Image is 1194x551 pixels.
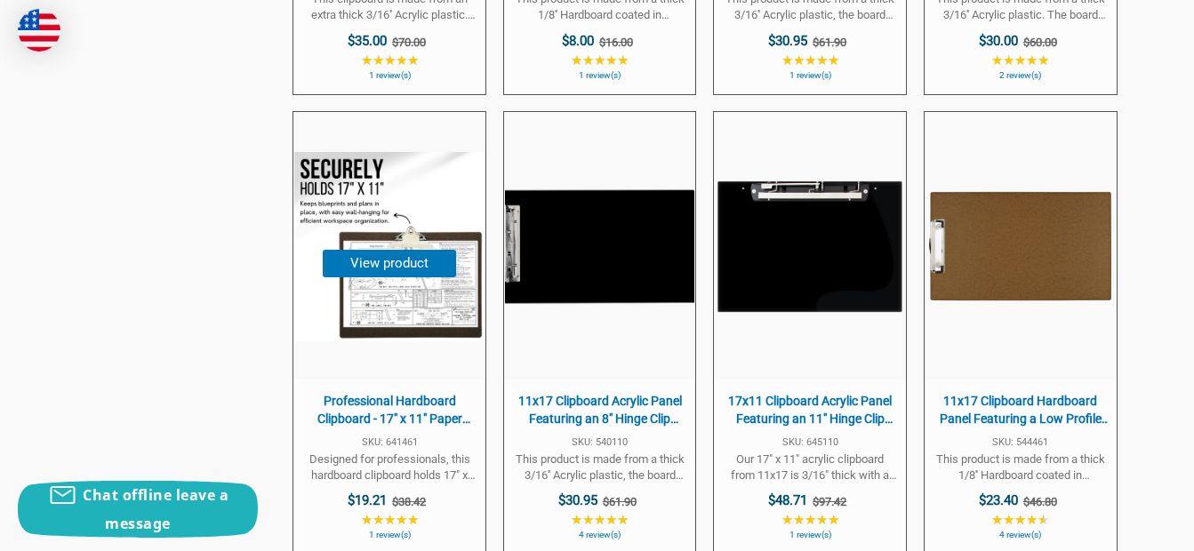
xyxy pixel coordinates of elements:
[361,53,419,68] span: ★★★★★
[603,495,637,508] span: $61.90
[723,531,897,539] span: 1 review(s)
[991,53,1049,68] span: ★★★★★
[991,513,1049,527] span: ★★★★★
[934,71,1108,80] span: 2 review(s)
[934,531,1108,539] span: 4 review(s)
[513,393,687,427] span: 11x17 Clipboard Acrylic Panel Featuring an 8" Hinge Clip Black
[18,9,60,52] img: duty and tax information for United States
[302,531,477,539] span: 1 review(s)
[934,393,1108,427] span: 11x17 Clipboard Hardboard Panel Featuring a Low Profile [PERSON_NAME]
[934,437,1108,447] span: SKU: 544461
[302,451,477,483] span: Designed for professionals, this hardboard clipboard holds 17" x 11" paper. Made from 1/8" premiu...
[571,513,629,527] span: ★★★★★
[934,451,1108,483] span: This product is made from a thick 1/8'' Hardboard coated in polyurethane spray for extra resistan...
[571,53,629,68] span: ★★★★★
[302,437,477,447] span: SKU: 641461
[348,33,387,49] span: $35.00
[513,71,687,80] span: 1 review(s)
[505,152,695,342] img: 11x17 Clipboard Acrylic Panel Featuring an 8" Hinge Clip Black
[723,437,897,447] span: SKU: 645110
[1023,495,1057,508] span: $46.80
[562,33,594,49] span: $8.00
[768,492,807,508] span: $48.71
[813,495,846,508] span: $97.42
[302,71,477,80] span: 1 review(s)
[558,492,597,508] span: $30.95
[513,531,687,539] span: 4 review(s)
[392,495,426,508] span: $38.42
[1023,36,1057,49] span: $60.00
[348,492,387,508] span: $19.21
[392,36,426,49] span: $70.00
[302,393,477,427] span: Professional Hardboard Clipboard - 17" x 11" Paper Holder, High-Capacity Jumbo Clip, Moisture Res...
[361,513,419,527] span: ★★★★★
[513,437,687,447] span: SKU: 540110
[723,393,897,427] span: 17x11 Clipboard Acrylic Panel Featuring an 11" Hinge Clip Black
[781,513,839,527] span: ★★★★★
[723,451,897,483] span: Our 17" x 11" acrylic clipboard from 11x17 is 3/16" thick with a 11" jumbo hinge clip riveted to ...
[513,451,687,483] span: This product is made from a thick 3/16'' Acrylic plastic, the board edges are bull-nosed and the ...
[18,481,258,538] button: Chat offline leave a message
[781,53,839,68] span: ★★★★★
[979,492,1018,508] span: $23.40
[768,33,807,49] span: $30.95
[83,485,228,533] span: Chat offline leave a message
[323,250,456,277] button: View product
[599,36,633,49] span: $16.00
[715,152,905,342] img: 17x11 Clipboard Acrylic Panel Featuring an 11" Hinge Clip Black
[813,36,846,49] span: $61.90
[294,152,485,342] img: Professional Hardboard Clipboard - 17" x 11" Paper Holder, High-Capacity Jumbo Clip, Moisture Res...
[723,71,897,80] span: 1 review(s)
[979,33,1018,49] span: $30.00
